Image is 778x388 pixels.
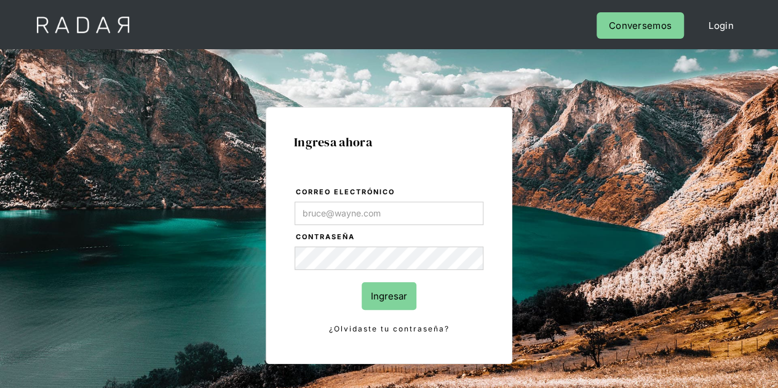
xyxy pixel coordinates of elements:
[294,186,484,336] form: Login Form
[294,135,484,149] h1: Ingresa ahora
[295,322,483,336] a: ¿Olvidaste tu contraseña?
[296,231,483,243] label: Contraseña
[295,202,483,225] input: bruce@wayne.com
[597,12,684,39] a: Conversemos
[296,186,483,199] label: Correo electrónico
[362,282,416,310] input: Ingresar
[696,12,746,39] a: Login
